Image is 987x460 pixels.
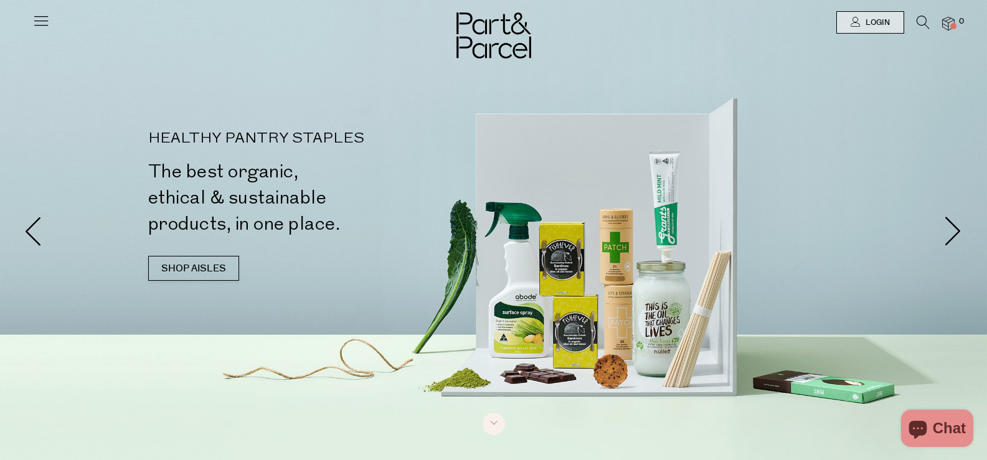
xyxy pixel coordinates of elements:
inbox-online-store-chat: Shopify online store chat [897,410,977,450]
h2: The best organic, ethical & sustainable products, in one place. [148,159,499,237]
a: Login [836,11,904,34]
span: Login [862,17,890,28]
a: 0 [942,17,955,30]
p: HEALTHY PANTRY STAPLES [148,131,499,146]
a: SHOP AISLES [148,256,239,281]
span: 0 [956,16,967,27]
img: Part&Parcel [456,12,531,59]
